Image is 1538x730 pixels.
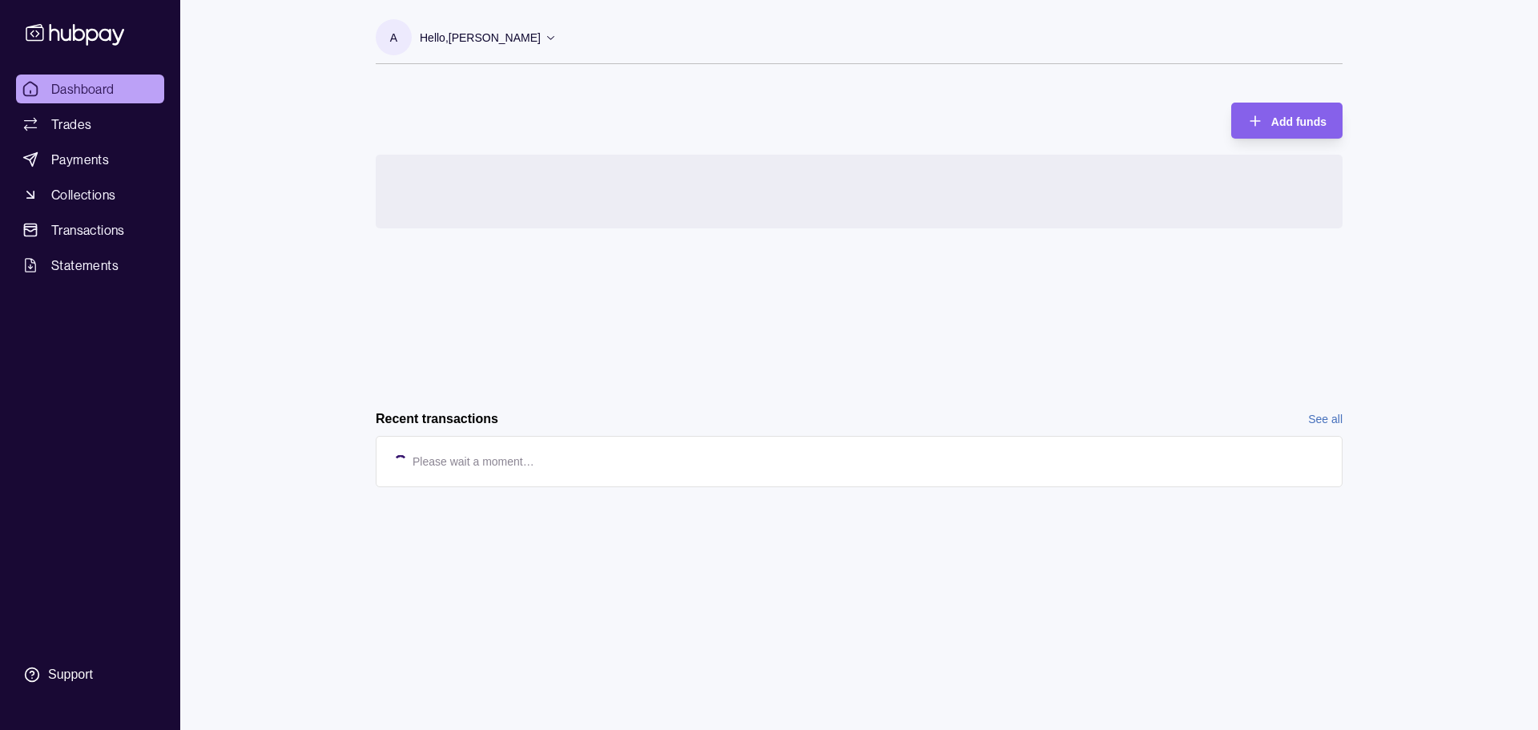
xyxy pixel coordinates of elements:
[51,79,115,99] span: Dashboard
[51,115,91,134] span: Trades
[413,453,534,470] p: Please wait a moment…
[16,145,164,174] a: Payments
[16,658,164,692] a: Support
[51,185,115,204] span: Collections
[51,256,119,275] span: Statements
[16,110,164,139] a: Trades
[16,180,164,209] a: Collections
[48,666,93,684] div: Support
[1308,410,1343,428] a: See all
[51,150,109,169] span: Payments
[376,410,498,428] h2: Recent transactions
[1271,115,1327,128] span: Add funds
[16,216,164,244] a: Transactions
[16,251,164,280] a: Statements
[420,29,541,46] p: Hello, [PERSON_NAME]
[51,220,125,240] span: Transactions
[16,75,164,103] a: Dashboard
[390,29,397,46] p: A
[1231,103,1343,139] button: Add funds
